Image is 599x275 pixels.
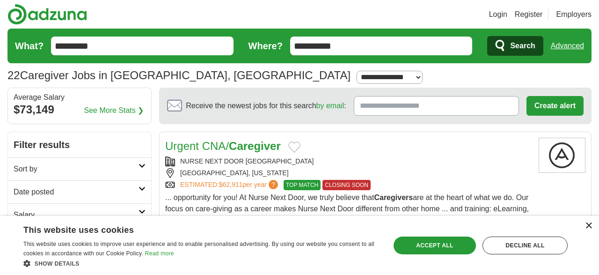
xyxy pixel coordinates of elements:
span: ... opportunity for you! At Nurse Next Door, we truly believe that are at the heart of what we do... [165,193,529,235]
a: Register [515,9,543,20]
a: by email [316,102,344,110]
label: Where? [248,39,283,53]
a: Employers [556,9,592,20]
a: ESTIMATED:$62,911per year? [180,180,280,190]
span: TOP MATCH [284,180,321,190]
span: This website uses cookies to improve user experience and to enable personalised advertising. By u... [23,241,374,257]
iframe: Sign in with Google Dialogue [407,9,590,137]
div: Average Salary [14,94,146,101]
h2: Sort by [14,164,139,175]
div: Show details [23,259,380,268]
h1: Caregiver Jobs in [GEOGRAPHIC_DATA], [GEOGRAPHIC_DATA] [7,69,351,82]
div: This website uses cookies [23,222,356,236]
label: What? [15,39,44,53]
div: Decline all [482,237,568,254]
span: ? [269,180,278,189]
a: Sort by [8,157,151,180]
a: Read more, opens a new window [145,250,174,257]
div: NURSE NEXT DOOR [GEOGRAPHIC_DATA] [165,156,531,166]
h2: Date posted [14,186,139,198]
span: Receive the newest jobs for this search : [186,100,346,111]
span: CLOSING SOON [322,180,371,190]
button: Add to favorite jobs [288,141,300,153]
strong: Caregiver [229,140,281,152]
strong: Caregivers [374,193,413,201]
a: See More Stats ❯ [84,105,144,116]
a: Date posted [8,180,151,203]
div: Accept all [394,237,476,254]
a: Urgent CNA/Caregiver [165,140,281,152]
span: Show details [35,260,80,267]
div: $73,149 [14,101,146,118]
span: 22 [7,67,20,84]
span: $62,911 [219,181,243,188]
div: [GEOGRAPHIC_DATA], [US_STATE] [165,168,531,178]
h2: Salary [14,209,139,221]
a: Salary [8,203,151,226]
img: Company logo [539,138,585,173]
img: Adzuna logo [7,4,87,25]
div: Close [585,223,592,230]
h2: Filter results [8,132,151,157]
a: Login [489,9,507,20]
